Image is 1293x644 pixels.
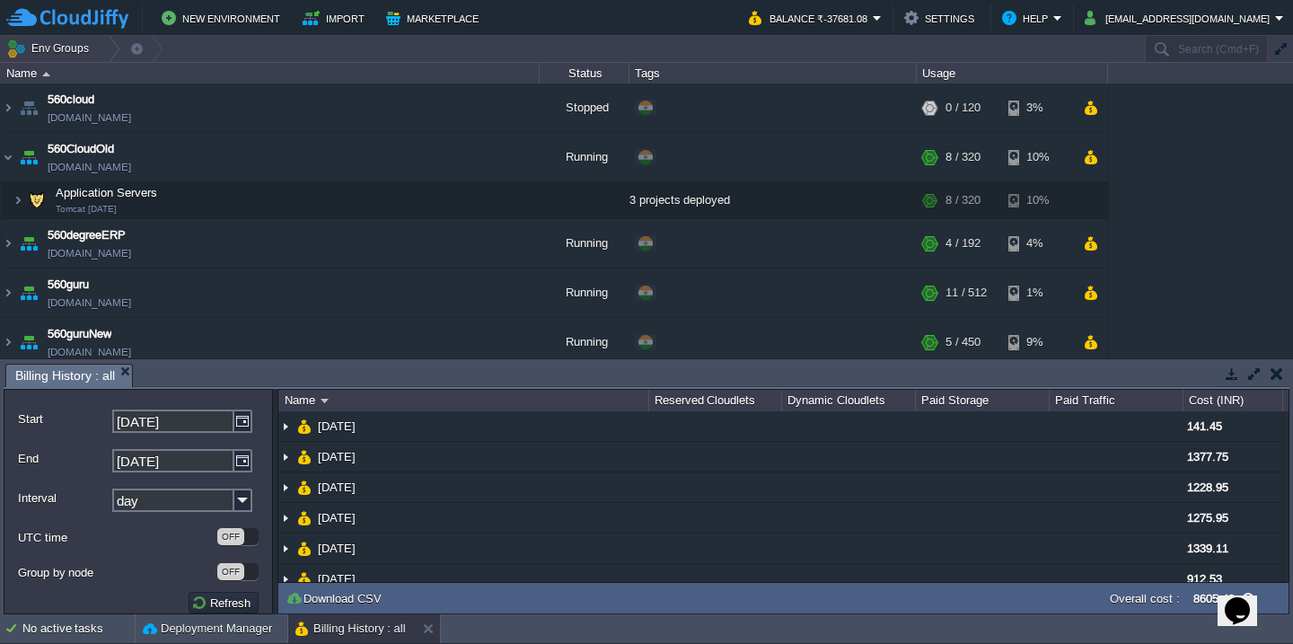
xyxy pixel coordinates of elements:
img: AMDAwAAAACH5BAEAAAAALAAAAAABAAEAAAICRAEAOw== [16,269,41,317]
button: [EMAIL_ADDRESS][DOMAIN_NAME] [1085,7,1275,29]
label: 8605.43 [1193,592,1235,605]
img: AMDAwAAAACH5BAEAAAAALAAAAAABAAEAAAICRAEAOw== [278,442,293,472]
a: Application ServersTomcat [DATE] [54,186,160,199]
label: Interval [18,489,110,507]
img: AMDAwAAAACH5BAEAAAAALAAAAAABAAEAAAICRAEAOw== [297,442,312,472]
span: 1275.95 [1187,511,1228,525]
img: AMDAwAAAACH5BAEAAAAALAAAAAABAAEAAAICRAEAOw== [13,182,23,218]
div: OFF [217,563,244,580]
div: 8 / 320 [946,133,981,181]
img: AMDAwAAAACH5BAEAAAAALAAAAAABAAEAAAICRAEAOw== [16,84,41,132]
img: AMDAwAAAACH5BAEAAAAALAAAAAABAAEAAAICRAEAOw== [278,564,293,594]
label: Start [18,410,110,428]
img: AMDAwAAAACH5BAEAAAAALAAAAAABAAEAAAICRAEAOw== [321,399,329,403]
span: 1339.11 [1187,542,1228,555]
div: 10% [1008,133,1067,181]
div: 4% [1008,219,1067,268]
label: End [18,449,110,468]
div: 0 / 120 [946,84,981,132]
div: Tags [630,63,916,84]
div: Cost (INR) [1184,390,1282,411]
a: [DATE] [316,449,358,464]
img: AMDAwAAAACH5BAEAAAAALAAAAAABAAEAAAICRAEAOw== [278,411,293,441]
div: Name [2,63,539,84]
a: 560degreeERP [48,226,126,244]
img: AMDAwAAAACH5BAEAAAAALAAAAAABAAEAAAICRAEAOw== [1,133,15,181]
img: AMDAwAAAACH5BAEAAAAALAAAAAABAAEAAAICRAEAOw== [278,534,293,563]
img: AMDAwAAAACH5BAEAAAAALAAAAAABAAEAAAICRAEAOw== [297,472,312,502]
label: Group by node [18,563,215,582]
span: 1228.95 [1187,481,1228,494]
button: Env Groups [6,36,95,61]
div: Usage [918,63,1107,84]
img: AMDAwAAAACH5BAEAAAAALAAAAAABAAEAAAICRAEAOw== [16,133,41,181]
div: 3% [1008,84,1067,132]
a: 560CloudOld [48,140,114,158]
button: Import [303,7,370,29]
div: 5 / 450 [946,318,981,366]
div: 8 / 320 [946,182,981,218]
button: Deployment Manager [143,620,272,638]
button: Settings [904,7,980,29]
span: 912.53 [1187,572,1222,586]
a: 560guruNew [48,325,111,343]
a: [DATE] [316,510,358,525]
a: [DOMAIN_NAME] [48,294,131,312]
div: Running [540,133,629,181]
img: AMDAwAAAACH5BAEAAAAALAAAAAABAAEAAAICRAEAOw== [278,472,293,502]
div: Paid Traffic [1051,390,1183,411]
button: Download CSV [286,590,387,606]
span: 141.45 [1187,419,1222,433]
div: Dynamic Cloudlets [783,390,915,411]
button: New Environment [162,7,286,29]
a: [DOMAIN_NAME] [48,244,131,262]
div: 4 / 192 [946,219,981,268]
label: Overall cost : [1110,592,1180,605]
div: 10% [1008,182,1067,218]
div: Running [540,219,629,268]
a: [DATE] [316,571,358,587]
img: AMDAwAAAACH5BAEAAAAALAAAAAABAAEAAAICRAEAOw== [297,534,312,563]
a: [DATE] [316,419,358,434]
img: AMDAwAAAACH5BAEAAAAALAAAAAABAAEAAAICRAEAOw== [1,219,15,268]
img: AMDAwAAAACH5BAEAAAAALAAAAAABAAEAAAICRAEAOw== [297,564,312,594]
img: AMDAwAAAACH5BAEAAAAALAAAAAABAAEAAAICRAEAOw== [297,503,312,533]
iframe: chat widget [1218,572,1275,626]
a: [DOMAIN_NAME] [48,158,131,176]
a: [DOMAIN_NAME] [48,343,131,361]
div: Stopped [540,84,629,132]
img: AMDAwAAAACH5BAEAAAAALAAAAAABAAEAAAICRAEAOw== [1,84,15,132]
div: 11 / 512 [946,269,987,317]
a: [DATE] [316,541,358,556]
img: CloudJiffy [6,7,128,30]
div: Reserved Cloudlets [650,390,782,411]
span: 1377.75 [1187,450,1228,463]
img: AMDAwAAAACH5BAEAAAAALAAAAAABAAEAAAICRAEAOw== [24,182,49,218]
div: 3 projects deployed [629,182,917,218]
span: Billing History : all [15,365,115,387]
img: AMDAwAAAACH5BAEAAAAALAAAAAABAAEAAAICRAEAOw== [16,219,41,268]
div: 9% [1008,318,1067,366]
div: OFF [217,528,244,545]
img: AMDAwAAAACH5BAEAAAAALAAAAAABAAEAAAICRAEAOw== [297,411,312,441]
button: Billing History : all [295,620,406,638]
div: Paid Storage [917,390,1049,411]
img: AMDAwAAAACH5BAEAAAAALAAAAAABAAEAAAICRAEAOw== [1,269,15,317]
div: Status [541,63,629,84]
img: AMDAwAAAACH5BAEAAAAALAAAAAABAAEAAAICRAEAOw== [42,72,50,76]
a: 560cloud [48,91,94,109]
img: AMDAwAAAACH5BAEAAAAALAAAAAABAAEAAAICRAEAOw== [278,503,293,533]
div: Running [540,318,629,366]
span: [DATE] [316,480,358,495]
button: Balance ₹-37681.08 [749,7,873,29]
button: Help [1002,7,1053,29]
